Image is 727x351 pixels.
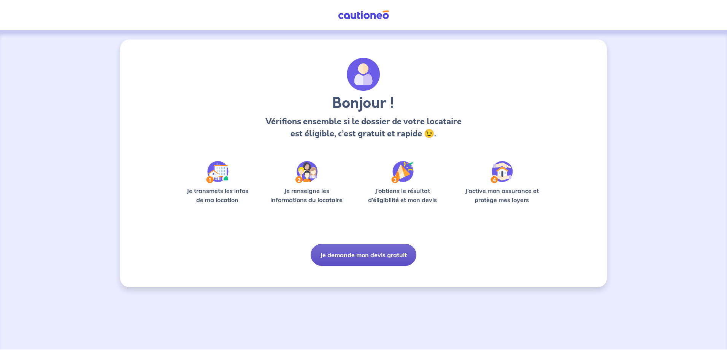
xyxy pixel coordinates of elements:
[457,186,546,204] p: J’active mon assurance et protège mes loyers
[335,10,392,20] img: Cautioneo
[181,186,254,204] p: Je transmets les infos de ma location
[360,186,446,204] p: J’obtiens le résultat d’éligibilité et mon devis
[206,161,229,183] img: /static/90a569abe86eec82015bcaae536bd8e6/Step-1.svg
[391,161,414,183] img: /static/f3e743aab9439237c3e2196e4328bba9/Step-3.svg
[311,244,416,266] button: Je demande mon devis gratuit
[347,58,380,91] img: archivate
[490,161,513,183] img: /static/bfff1cf634d835d9112899e6a3df1a5d/Step-4.svg
[266,186,348,204] p: Je renseigne les informations du locataire
[295,161,317,183] img: /static/c0a346edaed446bb123850d2d04ad552/Step-2.svg
[263,115,464,140] p: Vérifions ensemble si le dossier de votre locataire est éligible, c’est gratuit et rapide 😉.
[263,94,464,112] h3: Bonjour !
